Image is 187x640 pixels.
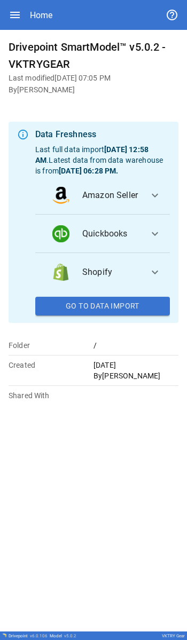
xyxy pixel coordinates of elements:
[35,128,170,141] div: Data Freshness
[52,264,69,281] img: data_logo
[9,340,93,351] p: Folder
[30,10,52,20] div: Home
[59,167,118,175] b: [DATE] 06:28 PM .
[9,634,48,638] div: Drivepoint
[35,215,170,253] button: data_logoQuickbooks
[52,187,69,204] img: data_logo
[9,73,178,84] h6: Last modified [DATE] 07:05 PM
[35,144,170,176] p: Last full data import . Latest data from data warehouse is from
[9,84,178,96] h6: By [PERSON_NAME]
[162,634,185,638] div: VKTRY Gear
[9,390,93,401] p: Shared With
[30,634,48,638] span: v 6.0.106
[64,634,76,638] span: v 5.0.2
[35,253,170,291] button: data_logoShopify
[35,145,149,164] b: [DATE] 12:58 AM
[82,227,140,240] span: Quickbooks
[149,266,161,279] span: expand_more
[35,297,170,316] button: Go To Data Import
[9,38,178,73] h6: Drivepoint SmartModel™ v5.0.2 - VKTRYGEAR
[50,634,76,638] div: Model
[52,225,69,242] img: data_logo
[35,176,170,215] button: data_logoAmazon Seller
[149,189,161,202] span: expand_more
[82,189,140,202] span: Amazon Seller
[93,370,178,381] p: By [PERSON_NAME]
[82,266,140,279] span: Shopify
[93,340,178,351] p: /
[2,633,6,637] img: Drivepoint
[149,227,161,240] span: expand_more
[93,360,178,370] p: [DATE]
[9,360,93,370] p: Created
